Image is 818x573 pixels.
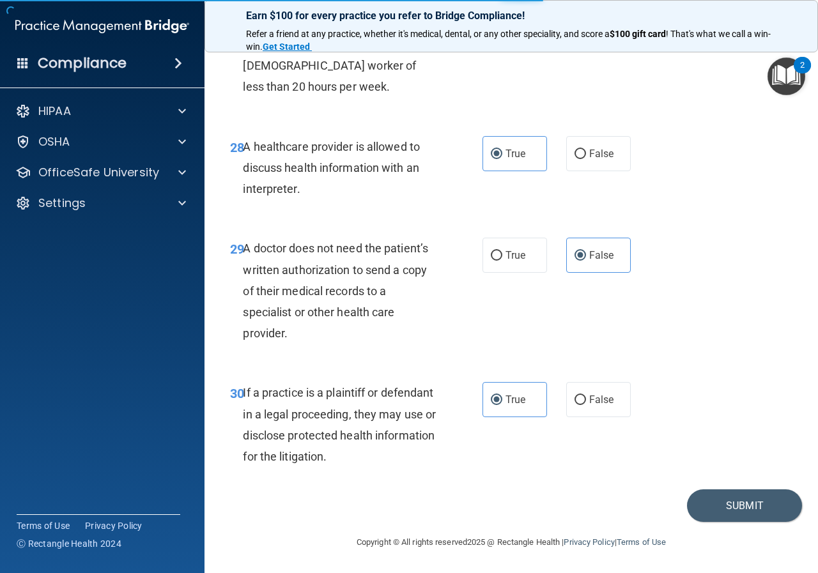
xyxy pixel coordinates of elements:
strong: Get Started [263,42,310,52]
div: Copyright © All rights reserved 2025 @ Rectangle Health | | [278,522,745,563]
input: True [491,251,502,261]
input: False [575,395,586,405]
button: Open Resource Center, 2 new notifications [768,57,805,95]
span: Refer a friend at any practice, whether it's medical, dental, or any other speciality, and score a [246,29,610,39]
span: True [505,393,525,406]
p: OSHA [38,134,70,149]
span: False [589,148,614,160]
span: 30 [230,386,244,401]
input: False [575,149,586,159]
span: A healthcare provider is allowed to discuss health information with an interpreter. [243,140,420,195]
span: 28 [230,140,244,155]
span: 29 [230,241,244,257]
span: True [505,249,525,261]
a: OSHA [15,134,186,149]
span: ! That's what we call a win-win. [246,29,771,52]
a: Privacy Policy [564,537,614,547]
a: Terms of Use [617,537,666,547]
span: A doctor does not need the patient’s written authorization to send a copy of their medical record... [243,241,428,340]
span: False [589,393,614,406]
img: PMB logo [15,13,189,39]
div: 2 [800,65,805,82]
input: True [491,149,502,159]
p: OfficeSafe University [38,165,159,180]
input: True [491,395,502,405]
span: If a practice is a plaintiff or defendant in a legal proceeding, they may use or disclose protect... [243,386,436,463]
p: Settings [38,195,86,211]
span: Ⓒ Rectangle Health 2024 [17,537,121,550]
a: Settings [15,195,186,211]
a: OfficeSafe University [15,165,186,180]
button: Submit [687,489,802,522]
p: Earn $100 for every practice you refer to Bridge Compliance! [246,10,776,22]
span: True [505,148,525,160]
a: Get Started [263,42,312,52]
strong: $100 gift card [610,29,666,39]
span: False [589,249,614,261]
a: Privacy Policy [85,519,143,532]
p: HIPAA [38,103,71,119]
a: Terms of Use [17,519,70,532]
input: False [575,251,586,261]
a: HIPAA [15,103,186,119]
h4: Compliance [38,54,127,72]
